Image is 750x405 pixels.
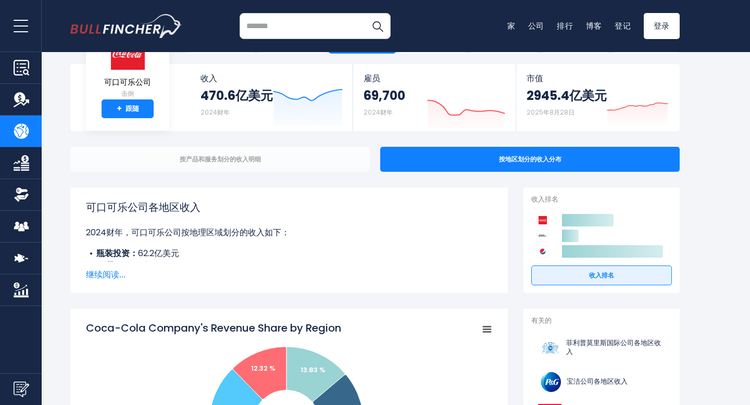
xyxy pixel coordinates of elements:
[567,376,628,386] font: 宝洁公司各地区收入
[527,87,607,104] font: 2945.4亿美元
[654,20,670,31] font: 登录
[301,365,326,375] text: 13.83 %
[531,315,552,325] font: 有关的
[353,64,515,131] a: 雇员 69,700 2024财年
[531,334,672,362] a: 菲利普莫里斯国际公司各地区收入
[102,99,154,118] a: +跟随
[190,64,353,131] a: 收入 470.6亿美元 2024财年
[86,321,341,335] tspan: Coca-Cola Company's Revenue Share by Region
[536,245,549,258] img: 百事可乐竞争对手徽标
[364,72,380,84] font: 雇员
[126,104,139,113] font: 跟随
[589,271,614,280] font: 收入排名
[96,260,121,272] font: 欧洲：
[528,20,545,31] a: 公司
[499,155,561,163] font: 按地区划分的收入分布
[536,230,549,242] img: Keurig Dr Pepper 竞争对手徽标
[86,226,290,238] font: 2024财年，可口可乐公司按地理区域划分的收入如下：
[104,35,152,100] a: 可口可乐公司 击倒
[86,269,126,281] font: 继续阅读...
[615,20,631,31] a: 登记
[527,108,574,117] font: 2025年8月28日
[201,87,273,104] font: 470.6亿美元
[365,13,391,39] button: 搜索
[70,14,182,38] img: 红腹灰雀徽标
[180,155,261,163] font: 按产品和服务划分的收入明细
[586,20,603,31] a: 博客
[507,20,516,31] a: 家
[70,14,182,38] a: 前往主页
[557,20,573,31] a: 排行
[138,247,179,259] font: 62.2亿美元
[201,72,217,84] font: 收入
[531,368,672,396] a: 宝洁公司各地区收入
[121,260,160,272] font: 81.2亿美元
[121,89,134,98] font: 击倒
[531,265,672,285] a: 收入排名
[117,103,122,115] font: +
[251,363,276,373] text: 12.32 %
[104,77,151,87] font: 可口可乐公司
[566,338,661,357] font: 菲利普莫里斯国际公司各地区收入
[364,87,405,104] font: 69,700
[96,247,138,259] font: 瓶装投资：
[516,64,679,131] a: 市值 2945.4亿美元 2025年8月28日
[527,72,543,84] font: 市值
[86,200,201,214] font: 可口可乐公司各地区收入
[531,194,558,204] font: 收入排名
[536,214,549,226] img: 可口可乐公司竞争对手的标志
[537,370,564,394] img: PG 徽标
[644,13,680,39] a: 登录
[537,336,563,360] img: 下午徽标
[364,108,393,117] font: 2024财年
[14,187,29,202] img: 所有权
[201,108,230,117] font: 2024财年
